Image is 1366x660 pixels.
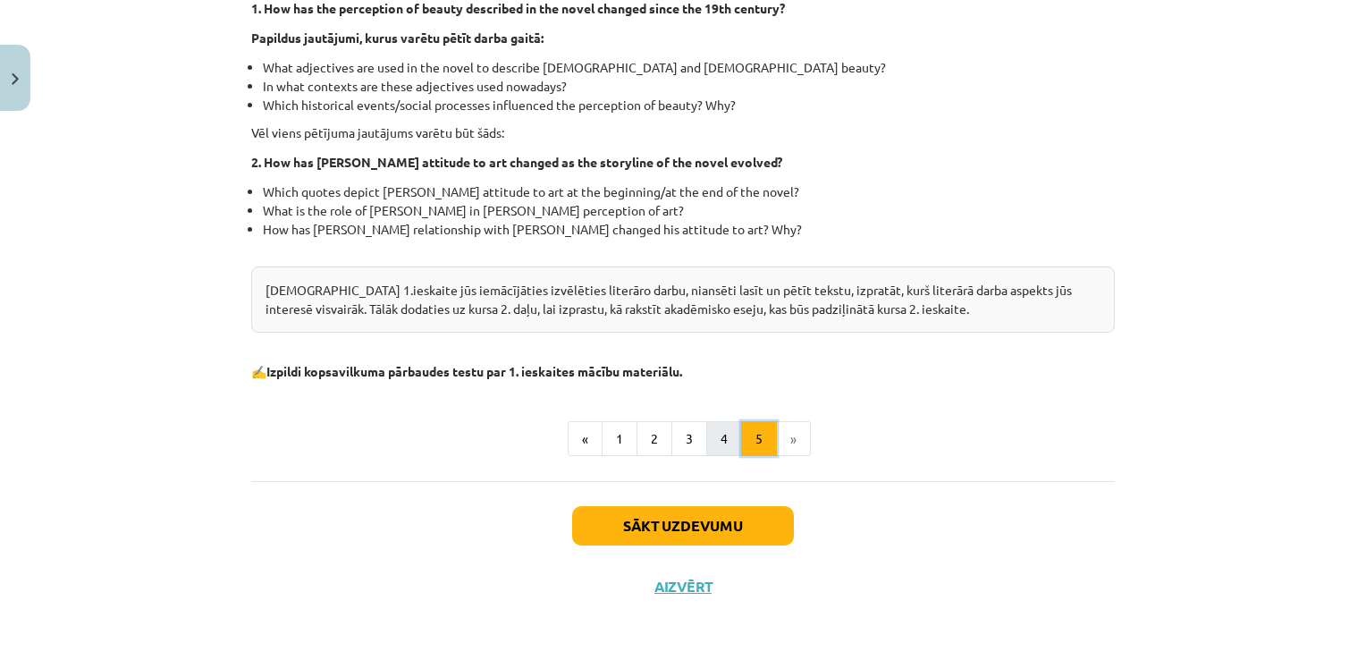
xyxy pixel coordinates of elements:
button: 5 [741,421,777,457]
button: Sākt uzdevumu [572,506,794,546]
button: 3 [671,421,707,457]
button: 4 [706,421,742,457]
p: ✍️ [251,362,1115,381]
strong: Papildus jautājumi, kurus varētu pētīt darba gaitā: [251,30,544,46]
li: How has [PERSON_NAME] relationship with [PERSON_NAME] changed his attitude to art? Why? [263,220,1115,258]
li: What is the role of [PERSON_NAME] in [PERSON_NAME] perception of art? [263,201,1115,220]
button: 1 [602,421,637,457]
li: Which historical events/social processes influenced the perception of beauty? Why? [263,96,1115,114]
img: icon-close-lesson-0947bae3869378f0d4975bcd49f059093ad1ed9edebbc8119c70593378902aed.svg [12,73,19,85]
button: 2 [637,421,672,457]
p: Vēl viens pētījuma jautājums varētu būt šāds: [251,123,1115,142]
button: Aizvērt [649,578,717,596]
button: « [568,421,603,457]
strong: 2. How has [PERSON_NAME] attitude to art changed as the storyline of the novel evolved? [251,154,782,170]
li: In what contexts are these adjectives used nowadays? [263,77,1115,96]
b: Izpildi kopsavilkuma pārbaudes testu par 1. ieskaites mācību materiālu. [266,363,682,379]
li: Which quotes depict [PERSON_NAME] attitude to art at the beginning/at the end of the novel? [263,182,1115,201]
nav: Page navigation example [251,421,1115,457]
li: What adjectives are used in the novel to describe [DEMOGRAPHIC_DATA] and [DEMOGRAPHIC_DATA] beauty? [263,58,1115,77]
div: [DEMOGRAPHIC_DATA] 1.ieskaite jūs iemācījāties izvēlēties literāro darbu, niansēti lasīt un pētīt... [251,267,1115,333]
